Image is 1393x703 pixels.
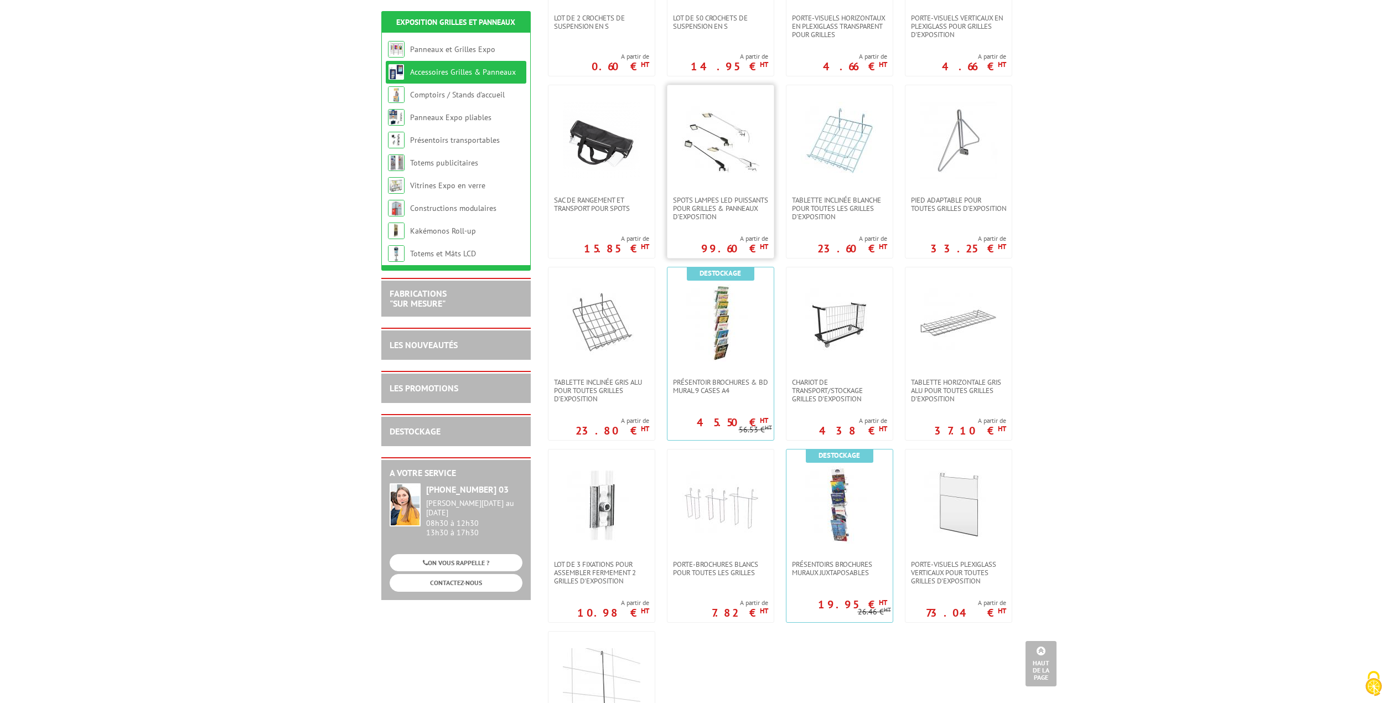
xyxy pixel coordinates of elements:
[926,598,1006,607] span: A partir de
[576,427,649,434] p: 23.80 €
[1360,670,1387,697] img: Cookies (fenêtre modale)
[390,554,522,571] a: ON VOUS RAPPELLE ?
[673,378,768,395] span: Présentoir Brochures & BD mural 9 cases A4
[858,608,891,616] p: 26.46 €
[426,499,522,537] div: 08h30 à 12h30 13h30 à 17h30
[390,426,441,437] a: DESTOCKAGE
[390,483,421,526] img: widget-service.jpg
[410,180,485,190] a: Vitrines Expo en verre
[667,560,774,577] a: Porte-brochures blancs pour toutes les grilles
[819,451,860,460] b: Destockage
[388,109,405,126] img: Panneaux Expo pliables
[673,196,768,221] span: SPOTS LAMPES LED PUISSANTS POUR GRILLES & PANNEAUX d'exposition
[911,378,1006,403] span: Tablette horizontale gris alu pour toutes grilles d'exposition
[700,268,741,278] b: Destockage
[930,245,1006,252] p: 33.25 €
[879,242,887,251] sup: HT
[548,378,655,403] a: Tablette inclinée gris alu pour toutes grilles d'exposition
[388,177,405,194] img: Vitrines Expo en verre
[792,196,887,221] span: Tablette inclinée blanche pour toutes les grilles d'exposition
[641,60,649,69] sup: HT
[823,63,887,70] p: 4.66 €
[792,14,887,39] span: Porte-visuels horizontaux en plexiglass transparent pour grilles
[548,14,655,30] a: Lot de 2 crochets de suspension en S
[884,606,891,613] sup: HT
[712,609,768,616] p: 7.82 €
[760,416,768,425] sup: HT
[786,196,893,221] a: Tablette inclinée blanche pour toutes les grilles d'exposition
[410,67,516,77] a: Accessoires Grilles & Panneaux
[396,17,515,27] a: Exposition Grilles et Panneaux
[410,135,500,145] a: Présentoirs transportables
[576,416,649,425] span: A partir de
[390,288,447,309] a: FABRICATIONS"Sur Mesure"
[998,606,1006,616] sup: HT
[801,284,878,361] img: Chariot de transport/stockage Grilles d'exposition
[998,424,1006,433] sup: HT
[801,102,878,179] img: Tablette inclinée blanche pour toutes les grilles d'exposition
[410,203,496,213] a: Constructions modulaires
[792,560,887,577] span: Présentoirs brochures muraux juxtaposables
[760,606,768,616] sup: HT
[410,158,478,168] a: Totems publicitaires
[426,484,509,495] strong: [PHONE_NUMBER] 03
[701,245,768,252] p: 99.60 €
[388,245,405,262] img: Totems et Mâts LCD
[879,424,887,433] sup: HT
[905,14,1012,39] a: Porte-visuels verticaux en plexiglass pour grilles d'exposition
[577,609,649,616] p: 10.98 €
[819,416,887,425] span: A partir de
[563,466,640,544] img: Lot de 3 fixations pour assembler fermement 2 grilles d'exposition
[577,598,649,607] span: A partir de
[390,339,458,350] a: LES NOUVEAUTÉS
[563,102,640,179] img: Sac de rangement et transport pour spots
[920,102,997,179] img: Pied adaptable pour toutes grilles d'exposition
[801,466,878,544] img: Présentoirs brochures muraux juxtaposables
[410,226,476,236] a: Kakémonos Roll-up
[390,382,458,394] a: LES PROMOTIONS
[592,52,649,61] span: A partir de
[911,14,1006,39] span: Porte-visuels verticaux en plexiglass pour grilles d'exposition
[920,284,997,361] img: Tablette horizontale gris alu pour toutes grilles d'exposition
[930,234,1006,243] span: A partir de
[673,560,768,577] span: Porte-brochures blancs pour toutes les grilles
[388,223,405,239] img: Kakémonos Roll-up
[817,245,887,252] p: 23.60 €
[584,234,649,243] span: A partir de
[786,560,893,577] a: Présentoirs brochures muraux juxtaposables
[926,609,1006,616] p: 73.04 €
[786,378,893,403] a: Chariot de transport/stockage Grilles d'exposition
[691,52,768,61] span: A partir de
[641,424,649,433] sup: HT
[554,14,649,30] span: Lot de 2 crochets de suspension en S
[682,284,759,361] img: Présentoir Brochures & BD mural 9 cases A4
[388,154,405,171] img: Totems publicitaires
[563,284,640,361] img: Tablette inclinée gris alu pour toutes grilles d'exposition
[388,64,405,80] img: Accessoires Grilles & Panneaux
[390,468,522,478] h2: A votre service
[548,560,655,585] a: Lot de 3 fixations pour assembler fermement 2 grilles d'exposition
[760,242,768,251] sup: HT
[682,102,759,179] img: SPOTS LAMPES LED PUISSANTS POUR GRILLES & PANNEAUX d'exposition
[548,196,655,213] a: Sac de rangement et transport pour spots
[818,601,887,608] p: 19.95 €
[426,499,522,518] div: [PERSON_NAME][DATE] au [DATE]
[701,234,768,243] span: A partir de
[905,560,1012,585] a: Porte-visuels plexiglass verticaux pour toutes grilles d'exposition
[934,416,1006,425] span: A partir de
[388,41,405,58] img: Panneaux et Grilles Expo
[998,242,1006,251] sup: HT
[817,234,887,243] span: A partir de
[667,196,774,221] a: SPOTS LAMPES LED PUISSANTS POUR GRILLES & PANNEAUX d'exposition
[879,598,887,607] sup: HT
[584,245,649,252] p: 15.85 €
[998,60,1006,69] sup: HT
[942,52,1006,61] span: A partir de
[673,14,768,30] span: Lot de 50 crochets de suspension en S
[667,378,774,395] a: Présentoir Brochures & BD mural 9 cases A4
[1026,641,1057,686] a: Haut de la page
[1354,665,1393,703] button: Cookies (fenêtre modale)
[942,63,1006,70] p: 4.66 €
[554,196,649,213] span: Sac de rangement et transport pour spots
[739,426,772,434] p: 56.53 €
